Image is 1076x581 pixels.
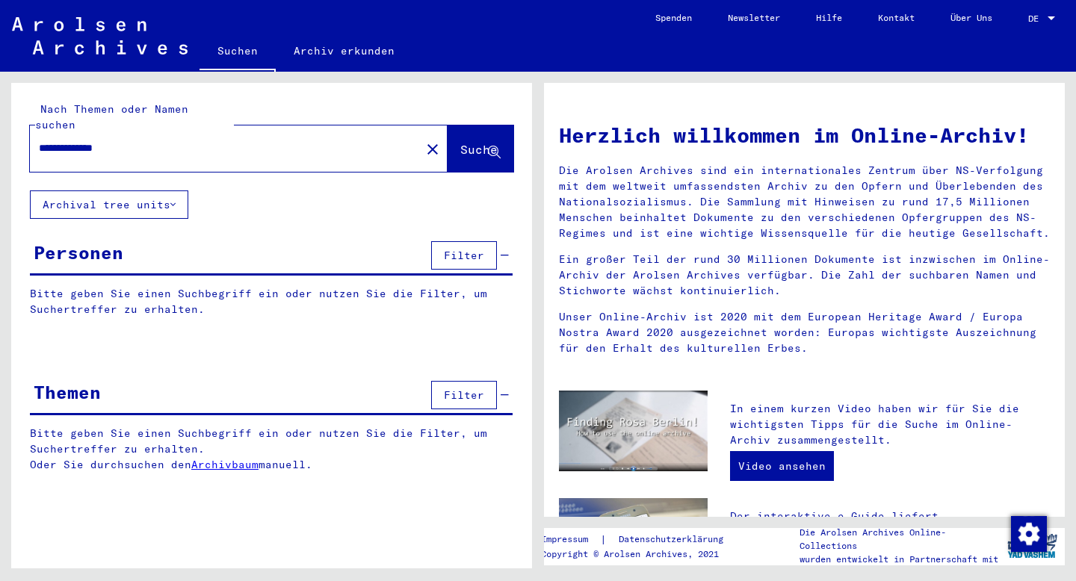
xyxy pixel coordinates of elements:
[800,553,1000,566] p: wurden entwickelt in Partnerschaft mit
[34,239,123,266] div: Personen
[418,134,448,164] button: Clear
[444,249,484,262] span: Filter
[200,33,276,72] a: Suchen
[1011,516,1047,552] img: Zustimmung ändern
[276,33,412,69] a: Archiv erkunden
[800,526,1000,553] p: Die Arolsen Archives Online-Collections
[607,532,741,547] a: Datenschutzerklärung
[12,17,188,55] img: Arolsen_neg.svg
[730,401,1050,448] p: In einem kurzen Video haben wir für Sie die wichtigsten Tipps für die Suche im Online-Archiv zusa...
[559,309,1050,356] p: Unser Online-Archiv ist 2020 mit dem European Heritage Award / Europa Nostra Award 2020 ausgezeic...
[559,252,1050,299] p: Ein großer Teil der rund 30 Millionen Dokumente ist inzwischen im Online-Archiv der Arolsen Archi...
[541,547,741,561] p: Copyright © Arolsen Archives, 2021
[448,125,513,172] button: Suche
[444,388,484,402] span: Filter
[559,119,1050,151] h1: Herzlich willkommen im Online-Archiv!
[1010,515,1046,551] div: Zustimmung ändern
[191,458,259,471] a: Archivbaum
[30,286,513,317] p: Bitte geben Sie einen Suchbegriff ein oder nutzen Sie die Filter, um Suchertreffer zu erhalten.
[541,532,600,547] a: Impressum
[431,241,497,270] button: Filter
[559,391,708,471] img: video.jpg
[34,379,101,406] div: Themen
[30,190,188,219] button: Archival tree units
[35,102,188,131] mat-label: Nach Themen oder Namen suchen
[460,142,498,157] span: Suche
[1004,527,1060,565] img: yv_logo.png
[30,426,513,473] p: Bitte geben Sie einen Suchbegriff ein oder nutzen Sie die Filter, um Suchertreffer zu erhalten. O...
[541,532,741,547] div: |
[431,381,497,409] button: Filter
[1028,13,1045,24] span: DE
[559,163,1050,241] p: Die Arolsen Archives sind ein internationales Zentrum über NS-Verfolgung mit dem weltweit umfasse...
[730,451,834,481] a: Video ansehen
[424,140,442,158] mat-icon: close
